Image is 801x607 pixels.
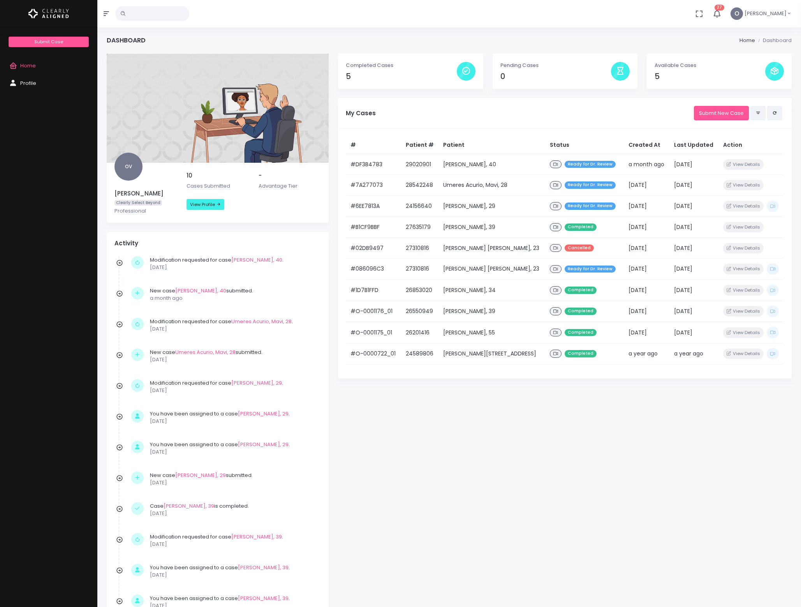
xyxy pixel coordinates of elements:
[150,472,317,487] div: New case submitted.
[231,256,282,264] a: [PERSON_NAME], 40
[669,259,718,280] td: [DATE]
[150,533,317,548] div: Modification requested for case .
[624,154,669,175] td: a month ago
[346,195,401,216] td: #6EE7813A
[346,322,401,343] td: #O-0001175_01
[723,180,763,190] button: View Details
[150,287,317,302] div: New case submitted.
[150,448,317,456] p: [DATE]
[150,356,317,364] p: [DATE]
[20,79,36,87] span: Profile
[175,287,226,294] a: [PERSON_NAME], 40
[655,72,765,81] h4: 5
[723,348,763,359] button: View Details
[401,322,439,343] td: 26201416
[150,510,317,517] p: [DATE]
[723,201,763,211] button: View Details
[231,533,282,540] a: [PERSON_NAME], 39
[34,39,63,45] span: Submit Case
[401,217,439,238] td: 27635179
[150,264,317,271] p: [DATE]
[346,110,694,117] h5: My Cases
[164,502,214,510] a: [PERSON_NAME], 39
[150,417,317,425] p: [DATE]
[718,136,784,154] th: Action
[739,37,755,44] li: Home
[655,62,765,69] p: Available Cases
[346,301,401,322] td: #O-0001176_01
[346,280,401,301] td: #1D7B1FFD
[624,195,669,216] td: [DATE]
[438,322,545,343] td: [PERSON_NAME], 55
[438,175,545,196] td: Umeres Acurio, Mavi, 28
[438,238,545,259] td: [PERSON_NAME] [PERSON_NAME], 23
[669,301,718,322] td: [DATE]
[565,223,597,231] span: Completed
[401,195,439,216] td: 24156640
[150,441,317,456] div: You have been assigned to a case .
[669,322,718,343] td: [DATE]
[150,540,317,548] p: [DATE]
[565,308,597,315] span: Completed
[9,37,88,47] a: Submit Case
[238,564,289,571] a: [PERSON_NAME], 39
[500,72,611,81] h4: 0
[346,72,456,81] h4: 5
[114,240,321,247] h4: Activity
[500,62,611,69] p: Pending Cases
[731,7,743,20] span: O
[28,5,69,22] img: Logo Horizontal
[624,175,669,196] td: [DATE]
[20,62,36,69] span: Home
[624,280,669,301] td: [DATE]
[401,259,439,280] td: 27310816
[150,294,317,302] p: a month ago
[624,322,669,343] td: [DATE]
[745,10,787,18] span: [PERSON_NAME]
[346,343,401,364] td: #O-0000722_01
[438,301,545,322] td: [PERSON_NAME], 39
[669,343,718,364] td: a year ago
[150,571,317,579] p: [DATE]
[723,306,763,317] button: View Details
[438,195,545,216] td: [PERSON_NAME], 29
[150,325,317,333] p: [DATE]
[565,245,594,252] span: Cancelled
[438,259,545,280] td: [PERSON_NAME] [PERSON_NAME], 23
[438,343,545,364] td: [PERSON_NAME][STREET_ADDRESS]
[755,37,792,44] li: Dashboard
[114,207,177,215] p: Professional
[238,410,289,417] a: [PERSON_NAME], 29
[114,190,177,197] h5: [PERSON_NAME]
[723,159,763,170] button: View Details
[669,175,718,196] td: [DATE]
[150,564,317,579] div: You have been assigned to a case .
[624,343,669,364] td: a year ago
[723,222,763,232] button: View Details
[175,348,236,356] a: Umeres Acurio, Mavi, 28
[545,136,624,154] th: Status
[187,182,249,190] p: Cases Submitted
[438,154,545,175] td: [PERSON_NAME], 40
[624,217,669,238] td: [DATE]
[259,182,321,190] p: Advantage Tier
[624,238,669,259] td: [DATE]
[346,238,401,259] td: #02DB9497
[723,285,763,296] button: View Details
[231,379,282,387] a: [PERSON_NAME], 29
[346,175,401,196] td: #7A277073
[565,161,616,168] span: Ready for Dr. Review
[238,595,289,602] a: [PERSON_NAME], 39
[114,153,143,181] span: OV
[346,62,456,69] p: Completed Cases
[150,348,317,364] div: New case submitted.
[150,502,317,517] div: Case is completed.
[238,441,289,448] a: [PERSON_NAME], 29
[346,217,401,238] td: #B1CF9BBF
[565,266,616,273] span: Ready for Dr. Review
[624,259,669,280] td: [DATE]
[187,199,224,210] a: View Profile
[438,280,545,301] td: [PERSON_NAME], 34
[231,318,292,325] a: Umeres Acurio, Mavi, 28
